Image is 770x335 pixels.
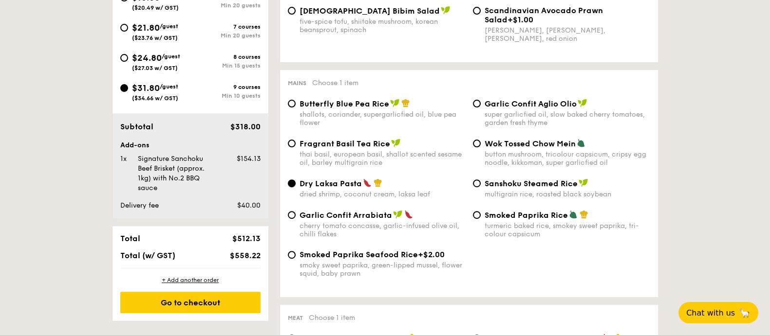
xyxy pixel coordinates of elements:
[401,99,410,107] img: icon-chef-hat.a58ddaea.svg
[116,154,134,164] div: 1x
[485,6,603,24] span: Scandinavian Avocado Prawn Salad
[300,18,465,34] div: five-spice tofu, shiitake mushroom, korean beansprout, spinach
[162,53,180,60] span: /guest
[120,292,261,313] div: Go to checkout
[686,308,735,317] span: Chat with us
[132,4,179,11] span: ($20.49 w/ GST)
[363,178,372,187] img: icon-spicy.37a8142b.svg
[391,139,401,147] img: icon-vegan.f8ff3823.svg
[288,100,296,107] input: Butterfly Blue Pea Riceshallots, coriander, supergarlicfied oil, blue pea flower
[132,53,162,63] span: $24.80
[288,251,296,259] input: Smoked Paprika Seafood Rice+$2.00smoky sweet paprika, green-lipped mussel, flower squid, baby prawn
[300,179,362,188] span: Dry Laksa Pasta
[120,251,175,260] span: Total (w/ GST)
[300,110,465,127] div: shallots, coriander, supergarlicfied oil, blue pea flower
[132,22,160,33] span: $21.80
[288,211,296,219] input: Garlic Confit Arrabiatacherry tomato concasse, garlic-infused olive oil, chilli flakes
[485,26,650,43] div: [PERSON_NAME], [PERSON_NAME], [PERSON_NAME], red onion
[485,99,577,108] span: Garlic Confit Aglio Olio
[473,211,481,219] input: Smoked Paprika Riceturmeric baked rice, smokey sweet paprika, tri-colour capsicum
[190,92,261,99] div: Min 10 guests
[300,150,465,167] div: thai basil, european basil, shallot scented sesame oil, barley multigrain rice
[134,154,223,193] div: Signature Sanchoku Beef Brisket (approx. 1kg) with No.2 BBQ sauce
[237,201,260,210] span: $40.00
[232,234,260,243] span: $512.13
[473,140,481,147] input: Wok Tossed Chow Meinbutton mushroom, tricolour capsicum, cripsy egg noodle, kikkoman, super garli...
[418,250,445,259] span: +$2.00
[132,35,178,41] span: ($23.76 w/ GST)
[312,79,358,87] span: Choose 1 item
[190,62,261,69] div: Min 15 guests
[132,83,160,93] span: $31.80
[678,302,758,323] button: Chat with us🦙
[190,2,261,9] div: Min 20 guests
[236,155,260,163] span: $154.13
[300,211,392,220] span: Garlic Confit Arrabiata
[569,210,578,219] img: icon-vegetarian.fe4039eb.svg
[309,314,355,322] span: Choose 1 item
[485,190,650,198] div: multigrain rice, roasted black soybean
[485,150,650,167] div: button mushroom, tricolour capsicum, cripsy egg noodle, kikkoman, super garlicfied oil
[120,276,261,284] div: + Add another order
[485,222,650,238] div: turmeric baked rice, smokey sweet paprika, tri-colour capsicum
[579,178,588,187] img: icon-vegan.f8ff3823.svg
[120,234,140,243] span: Total
[485,179,578,188] span: Sanshoku Steamed Rice
[300,261,465,278] div: smoky sweet paprika, green-lipped mussel, flower squid, baby prawn
[485,139,576,148] span: Wok Tossed Chow Mein
[300,190,465,198] div: dried shrimp, coconut cream, laksa leaf
[120,24,128,32] input: $21.80/guest($23.76 w/ GST)7 coursesMin 20 guests
[132,95,178,102] span: ($34.66 w/ GST)
[473,179,481,187] input: Sanshoku Steamed Ricemultigrain rice, roasted black soybean
[300,99,389,108] span: Butterfly Blue Pea Rice
[577,139,585,147] img: icon-vegetarian.fe4039eb.svg
[190,32,261,39] div: Min 20 guests
[160,23,178,30] span: /guest
[507,15,533,24] span: +$1.00
[120,201,159,210] span: Delivery fee
[485,110,650,127] div: super garlicfied oil, slow baked cherry tomatoes, garden fresh thyme
[288,7,296,15] input: [DEMOGRAPHIC_DATA] Bibim Saladfive-spice tofu, shiitake mushroom, korean beansprout, spinach
[288,80,306,87] span: Mains
[120,54,128,62] input: $24.80/guest($27.03 w/ GST)8 coursesMin 15 guests
[473,100,481,107] input: Garlic Confit Aglio Oliosuper garlicfied oil, slow baked cherry tomatoes, garden fresh thyme
[230,122,260,131] span: $318.00
[390,99,400,107] img: icon-vegan.f8ff3823.svg
[229,251,260,260] span: $558.22
[190,23,261,30] div: 7 courses
[160,83,178,90] span: /guest
[300,6,440,16] span: [DEMOGRAPHIC_DATA] Bibim Salad
[288,179,296,187] input: Dry Laksa Pastadried shrimp, coconut cream, laksa leaf
[190,53,261,60] div: 8 courses
[485,211,568,220] span: Smoked Paprika Rice
[300,222,465,238] div: cherry tomato concasse, garlic-infused olive oil, chilli flakes
[404,210,413,219] img: icon-spicy.37a8142b.svg
[288,315,303,321] span: Meat
[120,122,153,131] span: Subtotal
[190,84,261,90] div: 9 courses
[580,210,588,219] img: icon-chef-hat.a58ddaea.svg
[441,6,451,15] img: icon-vegan.f8ff3823.svg
[739,307,751,318] span: 🦙
[120,141,261,150] div: Add-ons
[120,84,128,92] input: $31.80/guest($34.66 w/ GST)9 coursesMin 10 guests
[473,7,481,15] input: Scandinavian Avocado Prawn Salad+$1.00[PERSON_NAME], [PERSON_NAME], [PERSON_NAME], red onion
[300,250,418,259] span: Smoked Paprika Seafood Rice
[393,210,403,219] img: icon-vegan.f8ff3823.svg
[132,65,178,71] span: ($27.03 w/ GST)
[300,139,390,148] span: Fragrant Basil Tea Rice
[578,99,587,107] img: icon-vegan.f8ff3823.svg
[374,178,382,187] img: icon-chef-hat.a58ddaea.svg
[288,140,296,147] input: Fragrant Basil Tea Ricethai basil, european basil, shallot scented sesame oil, barley multigrain ...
